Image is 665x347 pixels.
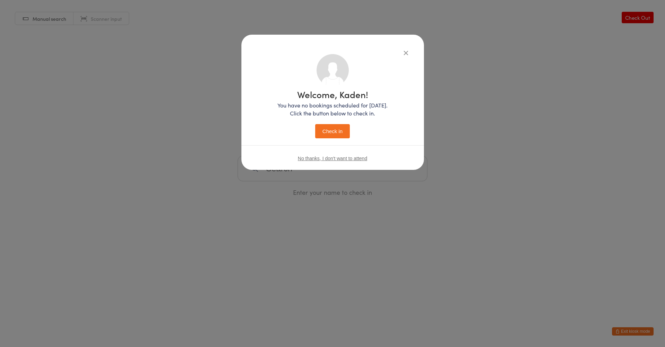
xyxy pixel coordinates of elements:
button: Check in [315,124,350,138]
h1: Welcome, Kaden! [277,90,388,99]
p: You have no bookings scheduled for [DATE]. Click the button below to check in. [277,101,388,117]
img: no_photo.png [317,54,349,86]
button: No thanks, I don't want to attend [298,156,367,161]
